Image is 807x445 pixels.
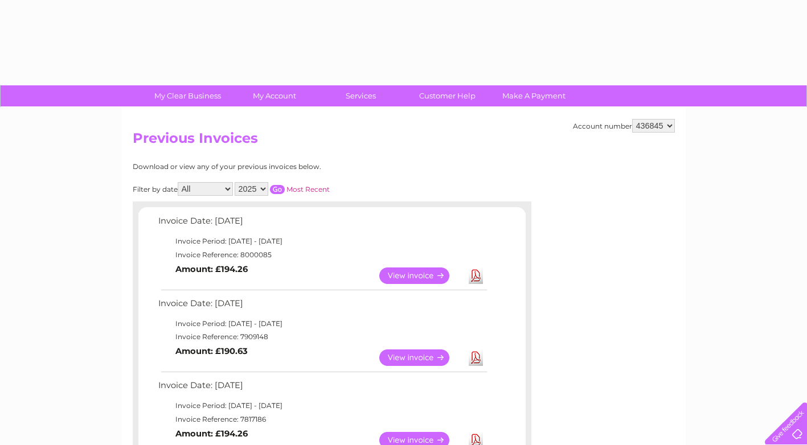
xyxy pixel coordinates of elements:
[379,267,463,284] a: View
[155,330,489,344] td: Invoice Reference: 7909148
[155,413,489,426] td: Invoice Reference: 7817186
[133,163,432,171] div: Download or view any of your previous invoices below.
[487,85,581,106] a: Make A Payment
[314,85,408,106] a: Services
[286,185,330,193] a: Most Recent
[400,85,494,106] a: Customer Help
[155,317,489,331] td: Invoice Period: [DATE] - [DATE]
[155,213,489,234] td: Invoice Date: [DATE]
[133,130,675,152] h2: Previous Invoices
[155,296,489,317] td: Invoice Date: [DATE]
[227,85,321,106] a: My Account
[379,349,463,366] a: View
[155,378,489,399] td: Invoice Date: [DATE]
[175,428,248,439] b: Amount: £194.26
[175,346,248,356] b: Amount: £190.63
[133,182,432,196] div: Filter by date
[155,248,489,262] td: Invoice Reference: 8000085
[469,267,483,284] a: Download
[155,234,489,248] td: Invoice Period: [DATE] - [DATE]
[469,349,483,366] a: Download
[141,85,235,106] a: My Clear Business
[155,399,489,413] td: Invoice Period: [DATE] - [DATE]
[573,119,675,133] div: Account number
[175,264,248,274] b: Amount: £194.26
